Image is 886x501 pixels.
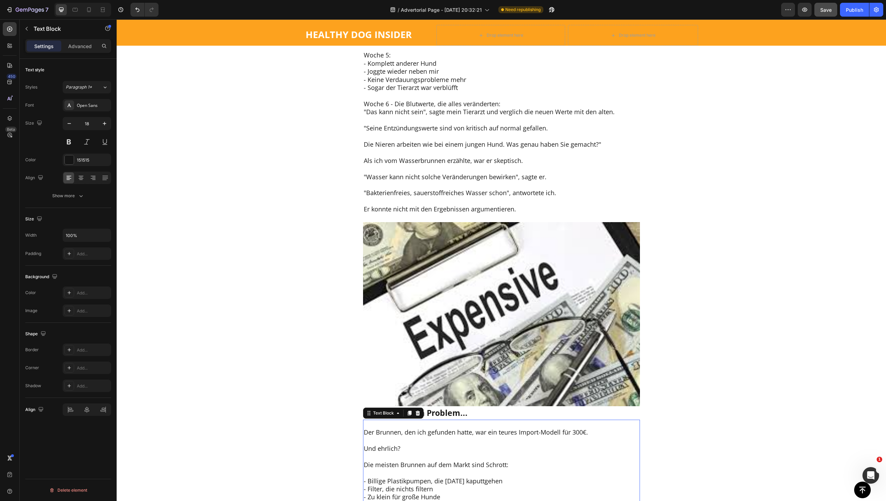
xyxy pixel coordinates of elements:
[25,215,44,224] div: Size
[25,485,111,496] button: Delete element
[820,7,832,13] span: Save
[117,19,886,501] iframe: To enrich screen reader interactions, please activate Accessibility in Grammarly extension settings
[505,7,541,13] span: Need republishing
[247,425,523,433] p: Und ehrlich?
[846,6,863,13] div: Publish
[77,365,109,371] div: Add...
[246,203,523,387] img: gempages_572490348656329952-5f24520f-bb34-40fe-afb4-b63d71bf33f4.jpg
[247,105,523,113] p: "Seine Entzündungswerte sind von kritisch auf normal gefallen.
[25,173,45,183] div: Align
[77,308,109,314] div: Add...
[247,441,523,449] p: Die meisten Brunnen auf dem Markt sind Schrott:
[401,6,482,13] span: Advertorial Page - [DATE] 20:32:21
[247,32,523,72] p: Woche 5: - Komplett anderer Hund - Joggte wieder neben mir - Keine Verdauungsprobleme mehr - Soga...
[247,458,523,490] p: - Billige Plastikpumpen, die [DATE] kaputtgehen - Filter, die nichts filtern - Zu klein für große...
[25,232,37,238] div: Width
[49,486,87,494] div: Delete element
[25,347,39,353] div: Border
[25,290,36,296] div: Color
[52,192,84,199] div: Show more
[77,383,109,389] div: Add...
[77,290,109,296] div: Add...
[255,391,279,397] div: Text Block
[130,3,159,17] div: Undo/Redo
[7,74,17,79] div: 450
[25,329,47,339] div: Shape
[25,102,34,108] div: Font
[68,43,92,50] p: Advanced
[25,272,59,282] div: Background
[77,251,109,257] div: Add...
[77,102,109,109] div: Open Sans
[247,89,523,97] p: "Das kann nicht sein", sagte mein Tierarzt und verglich die neuen Werte mit den alten.
[63,229,111,242] input: Auto
[63,81,111,93] button: Paragraph 1*
[247,154,523,162] p: "Wasser kann nicht solche Veränderungen bewirken", sagte er.
[814,3,837,17] button: Save
[45,6,48,14] p: 7
[862,467,879,484] iframe: Intercom live chat
[25,250,41,257] div: Padding
[25,119,44,128] div: Size
[25,308,37,314] div: Image
[877,457,882,462] span: 1
[34,43,54,50] p: Settings
[25,383,41,389] div: Shadow
[34,25,92,33] p: Text Block
[77,347,109,353] div: Add...
[840,3,869,17] button: Publish
[66,84,92,90] span: Paragraph 1*
[247,81,523,89] p: Woche 6 - Die Blutwerte, die alles veränderten:
[247,409,523,417] p: Der Brunnen, den ich gefunden hatte, war ein teures Import-Modell für 300€.
[398,6,399,13] span: /
[25,405,45,415] div: Align
[77,157,109,163] div: 151515
[247,388,523,400] p: Aber es gab ein Problem...
[25,84,37,90] div: Styles
[25,157,36,163] div: Color
[247,137,523,145] p: Als ich vom Wasserbrunnen erzählte, war er skeptisch.
[25,365,39,371] div: Corner
[247,186,523,194] p: Er konnte nicht mit den Ergebnissen argumentieren.
[247,121,523,129] p: Die Nieren arbeiten wie bei einem jungen Hund. Was genau haben Sie gemacht?"
[5,127,17,132] div: Beta
[3,3,52,17] button: 7
[25,67,44,73] div: Text style
[25,190,111,202] button: Show more
[247,170,523,177] p: "Bakterienfreies, sauerstoffreiches Wasser schon", antwortete ich.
